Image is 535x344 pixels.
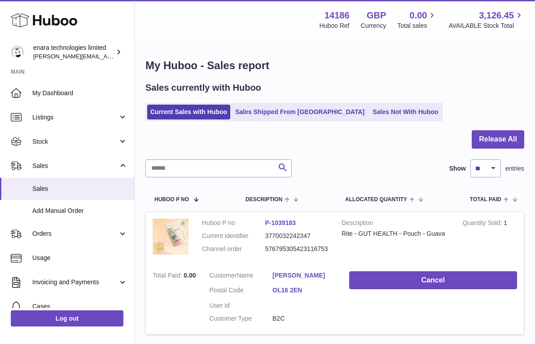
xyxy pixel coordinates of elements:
strong: GBP [367,9,386,22]
strong: Total Paid [153,272,184,281]
label: Show [449,164,466,173]
span: Add Manual Order [32,207,127,215]
span: Orders [32,229,118,238]
dt: User Id [210,301,273,310]
span: 0.00 [184,272,196,279]
img: Dee@enara.co [11,45,24,59]
span: Total sales [397,22,437,30]
div: Huboo Ref [320,22,350,30]
span: Stock [32,137,118,146]
strong: Description [342,219,449,229]
dt: Current identifier [202,232,265,240]
a: Sales Shipped From [GEOGRAPHIC_DATA] [232,105,368,119]
h1: My Huboo - Sales report [145,58,524,73]
div: Currency [361,22,386,30]
td: 1 [456,212,524,265]
dt: Huboo P no [202,219,265,227]
span: Description [246,197,282,203]
dd: 3770032242347 [265,232,329,240]
span: ALLOCATED Quantity [345,197,407,203]
span: Huboo P no [154,197,189,203]
span: Usage [32,254,127,262]
span: Sales [32,185,127,193]
dd: B2C [272,314,336,323]
span: Cases [32,302,127,311]
span: [PERSON_NAME][EMAIL_ADDRESS][DOMAIN_NAME] [33,53,180,60]
strong: Quantity Sold [462,219,504,229]
dt: Name [210,271,273,282]
a: Sales Not With Huboo [369,105,441,119]
span: 0.00 [410,9,427,22]
dd: 576795305423116753 [265,245,329,253]
a: Log out [11,310,123,326]
span: Customer [210,272,237,279]
button: Release All [472,130,524,149]
span: entries [505,164,524,173]
span: AVAILABLE Stock Total [448,22,524,30]
a: OL16 2EN [272,286,336,295]
button: Cancel [349,271,517,290]
dt: Postal Code [210,286,273,297]
a: 3,126.45 AVAILABLE Stock Total [448,9,524,30]
span: Invoicing and Payments [32,278,118,287]
a: 0.00 Total sales [397,9,437,30]
h2: Sales currently with Huboo [145,82,261,94]
span: My Dashboard [32,89,127,97]
div: enara technologies limited [33,44,114,61]
dt: Customer Type [210,314,273,323]
a: [PERSON_NAME] [272,271,336,280]
span: Total paid [470,197,501,203]
span: Listings [32,113,118,122]
span: 3,126.45 [479,9,514,22]
dt: Channel order [202,245,265,253]
div: Rite - GUT HEALTH - Pouch - Guava [342,229,449,238]
img: 141861748703523.jpg [153,219,189,255]
a: Current Sales with Huboo [147,105,230,119]
strong: 14186 [325,9,350,22]
span: Sales [32,162,118,170]
a: P-1039183 [265,219,296,226]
